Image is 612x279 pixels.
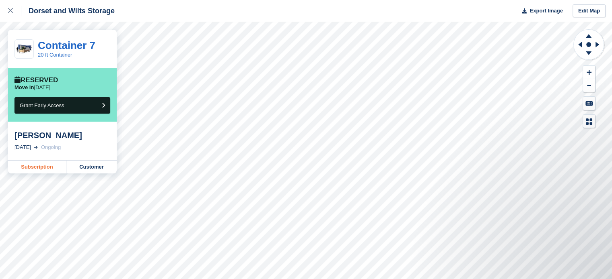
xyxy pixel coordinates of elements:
[14,97,110,114] button: Grant Early Access
[583,66,595,79] button: Zoom In
[14,76,58,84] div: Reserved
[14,84,50,91] p: [DATE]
[583,115,595,128] button: Map Legend
[41,143,61,151] div: Ongoing
[8,161,66,173] a: Subscription
[517,4,563,18] button: Export Image
[14,143,31,151] div: [DATE]
[38,39,95,51] a: Container 7
[38,52,72,58] a: 20 ft Container
[20,102,64,108] span: Grant Early Access
[583,97,595,110] button: Keyboard Shortcuts
[34,146,38,149] img: arrow-right-light-icn-cde0832a797a2874e46488d9cf13f60e5c3a73dbe684e267c42b8395dfbc2abf.svg
[21,6,115,16] div: Dorset and Wilts Storage
[14,130,110,140] div: [PERSON_NAME]
[530,7,563,15] span: Export Image
[15,42,33,56] img: 20-ft-container.jpg
[573,4,606,18] a: Edit Map
[14,84,34,90] span: Move in
[583,79,595,92] button: Zoom Out
[66,161,117,173] a: Customer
